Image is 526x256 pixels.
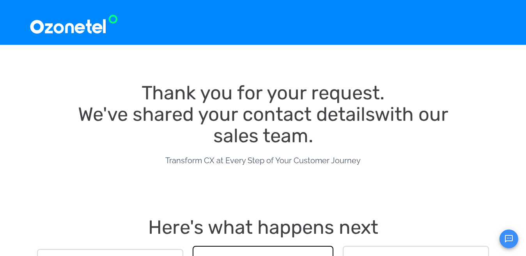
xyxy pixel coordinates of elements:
[165,156,361,165] span: Transform CX at Every Step of Your Customer Journey
[142,81,384,104] span: Thank you for your request.
[499,230,518,248] button: Open chat
[148,216,378,238] span: Here's what happens next
[78,103,375,125] span: We've shared your contact details
[213,103,453,147] span: with our sales team.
